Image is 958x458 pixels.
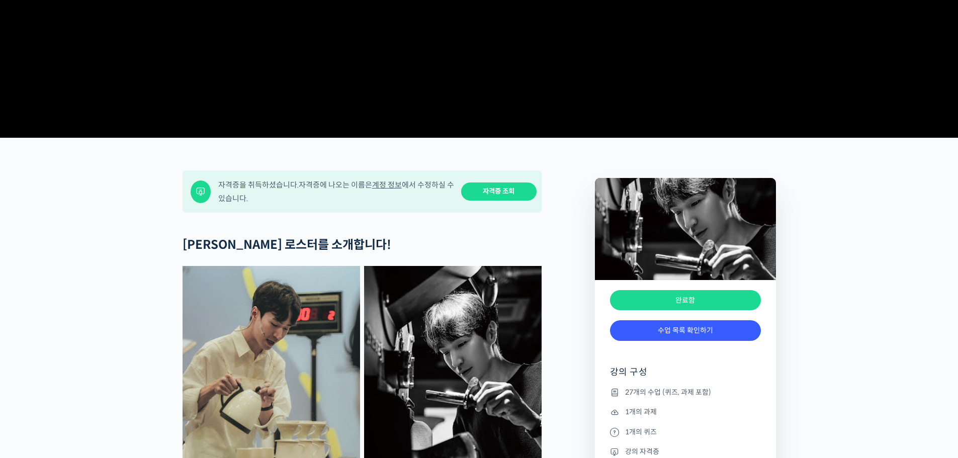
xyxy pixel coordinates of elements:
h4: 강의 구성 [610,366,761,386]
a: 홈 [3,319,66,344]
li: 27개의 수업 (퀴즈, 과제 포함) [610,386,761,398]
a: 자격증 조회 [461,182,537,201]
a: 대화 [66,319,130,344]
span: 대화 [92,334,104,342]
li: 1개의 과제 [610,406,761,418]
a: 계정 정보 [372,180,402,190]
li: 강의 자격증 [610,445,761,457]
a: 설정 [130,319,193,344]
span: 홈 [32,334,38,342]
h2: [PERSON_NAME] 로스터를 소개합니다! [183,238,542,252]
a: 수업 목록 확인하기 [610,320,761,341]
div: 자격증을 취득하셨습니다. 자격증에 나오는 이름은 에서 수정하실 수 있습니다. [218,178,455,205]
div: 완료함 [610,290,761,311]
span: 설정 [155,334,167,342]
li: 1개의 퀴즈 [610,426,761,438]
